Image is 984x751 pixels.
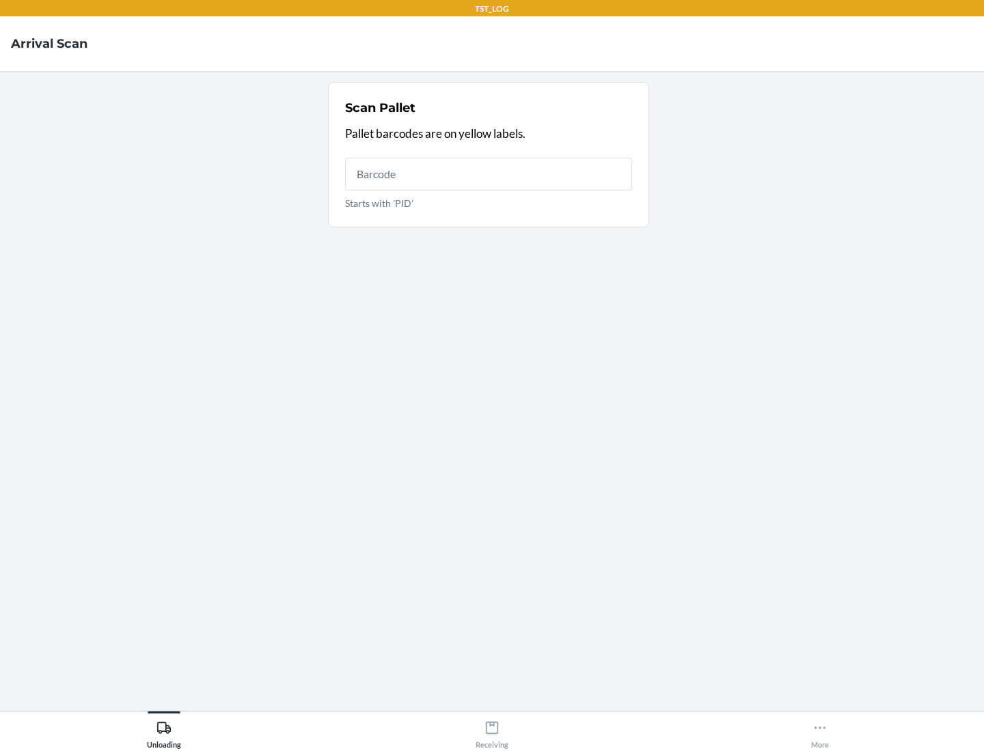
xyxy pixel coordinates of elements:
p: TST_LOG [475,3,509,15]
p: Pallet barcodes are on yellow labels. [345,125,632,143]
div: Unloading [147,715,181,749]
h4: Arrival Scan [11,35,87,53]
button: Receiving [328,711,656,749]
h2: Scan Pallet [345,99,415,117]
input: Starts with 'PID' [345,158,632,190]
p: Starts with 'PID' [345,196,632,210]
div: Receiving [476,715,508,749]
div: More [811,715,829,749]
button: More [656,711,984,749]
